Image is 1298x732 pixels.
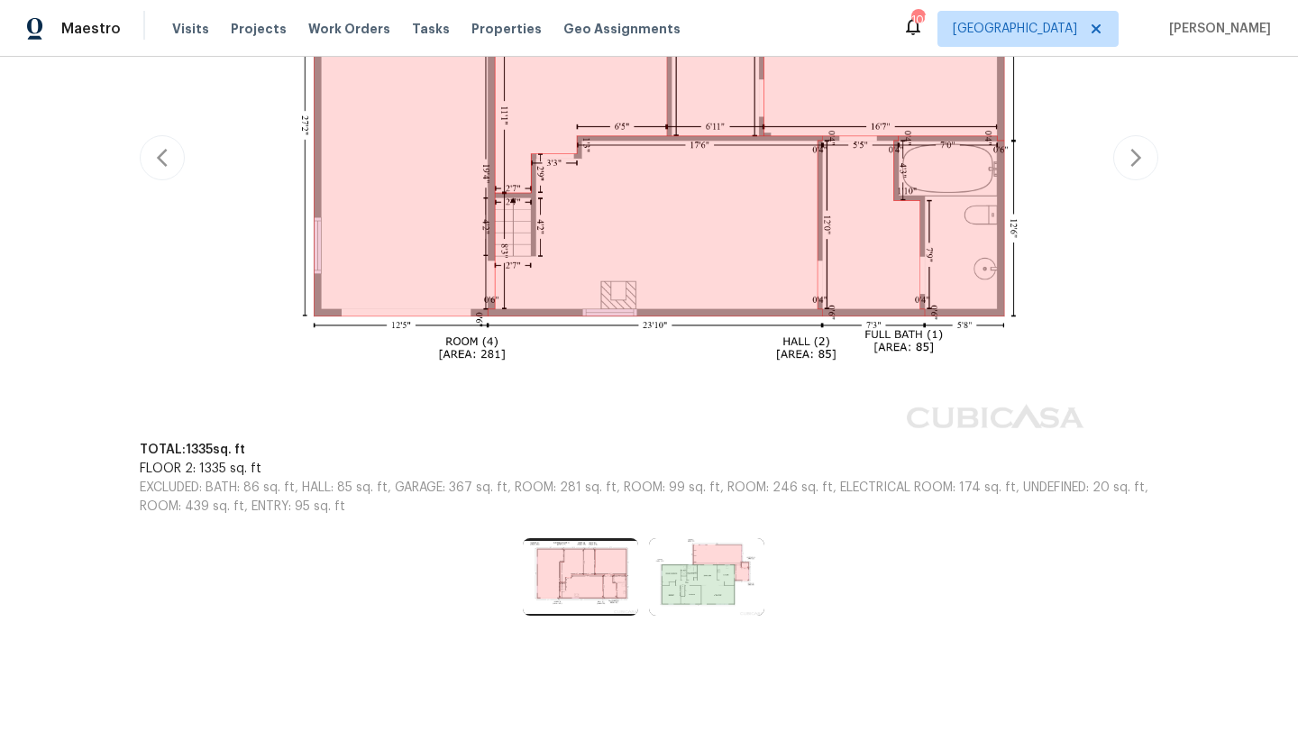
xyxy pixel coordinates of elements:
[953,20,1077,38] span: [GEOGRAPHIC_DATA]
[412,23,450,35] span: Tasks
[911,11,924,29] div: 105
[308,20,390,38] span: Work Orders
[563,20,681,38] span: Geo Assignments
[523,538,638,616] img: https://cabinet-assets.s3.amazonaws.com/production/storage/27dd5c1d-2fba-4e62-9005-d6047240ff8c.p...
[140,460,1158,479] p: FLOOR 2: 1335 sq. ft
[61,20,121,38] span: Maestro
[140,479,1158,517] p: EXCLUDED: BATH: 86 sq. ft, HALL: 85 sq. ft, GARAGE: 367 sq. ft, ROOM: 281 sq. ft, ROOM: 99 sq. ft...
[172,20,209,38] span: Visits
[649,538,764,616] img: https://cabinet-assets.s3.amazonaws.com/production/storage/02f36235-1518-449e-9935-d3172caebd85.p...
[231,20,287,38] span: Projects
[140,441,1158,460] p: TOTAL: 1335 sq. ft
[471,20,542,38] span: Properties
[1162,20,1271,38] span: [PERSON_NAME]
